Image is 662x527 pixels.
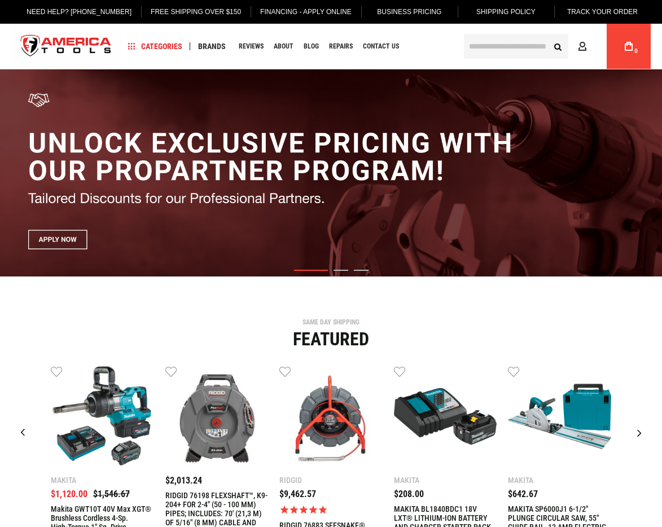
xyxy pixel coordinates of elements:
[304,43,319,50] span: Blog
[198,42,226,50] span: Brands
[299,39,324,54] a: Blog
[11,25,121,68] a: store logo
[51,476,154,484] div: Makita
[625,419,654,447] div: Next slide
[269,39,299,54] a: About
[165,365,269,471] a: RIDGID 76198 FLEXSHAFT™, K9-204+ FOR 2-4
[51,489,87,499] span: $1,120.00
[11,25,121,68] img: America Tools
[618,24,639,69] a: 0
[234,39,269,54] a: Reviews
[547,36,568,57] button: Search
[394,489,424,499] span: $208.00
[358,39,404,54] a: Contact Us
[279,365,383,468] img: RIDGID 76883 SEESNAKE® MINI PRO
[394,365,497,471] a: MAKITA BL1840BDC1 18V LXT® LITHIUM-ION BATTERY AND CHARGER STARTER PACK, BL1840B, DC18RC (4.0AH)
[634,48,638,54] span: 0
[51,365,154,471] a: Makita GWT10T 40V max XGT® Brushless Cordless 4‑Sp. High‑Torque 1" Sq. Drive D‑Handle Extended An...
[329,43,353,50] span: Repairs
[8,319,654,326] div: SAME DAY SHIPPING
[508,476,611,484] div: Makita
[324,39,358,54] a: Repairs
[239,43,264,50] span: Reviews
[274,43,293,50] span: About
[193,39,231,54] a: Brands
[508,365,611,468] img: MAKITA SP6000J1 6-1/2" PLUNGE CIRCULAR SAW, 55" GUIDE RAIL, 12 AMP, ELECTRIC BRAKE, CASE
[508,365,611,471] a: MAKITA SP6000J1 6-1/2" PLUNGE CIRCULAR SAW, 55" GUIDE RAIL, 12 AMP, ELECTRIC BRAKE, CASE
[128,42,182,50] span: Categories
[279,504,383,515] span: Rated 5.0 out of 5 stars 1 reviews
[394,365,497,468] img: MAKITA BL1840BDC1 18V LXT® LITHIUM-ION BATTERY AND CHARGER STARTER PACK, BL1840B, DC18RC (4.0AH)
[8,330,654,348] div: Featured
[51,365,154,468] img: Makita GWT10T 40V max XGT® Brushless Cordless 4‑Sp. High‑Torque 1" Sq. Drive D‑Handle Extended An...
[279,476,383,484] div: Ridgid
[165,365,269,468] img: RIDGID 76198 FLEXSHAFT™, K9-204+ FOR 2-4
[508,489,538,499] span: $642.67
[93,489,130,499] span: $1,546.67
[394,476,497,484] div: Makita
[8,419,37,447] div: Previous slide
[279,489,316,499] span: $9,462.57
[363,43,399,50] span: Contact Us
[165,475,202,486] span: $2,013.24
[279,365,383,471] a: RIDGID 76883 SEESNAKE® MINI PRO
[123,39,187,54] a: Categories
[476,8,536,16] span: Shipping Policy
